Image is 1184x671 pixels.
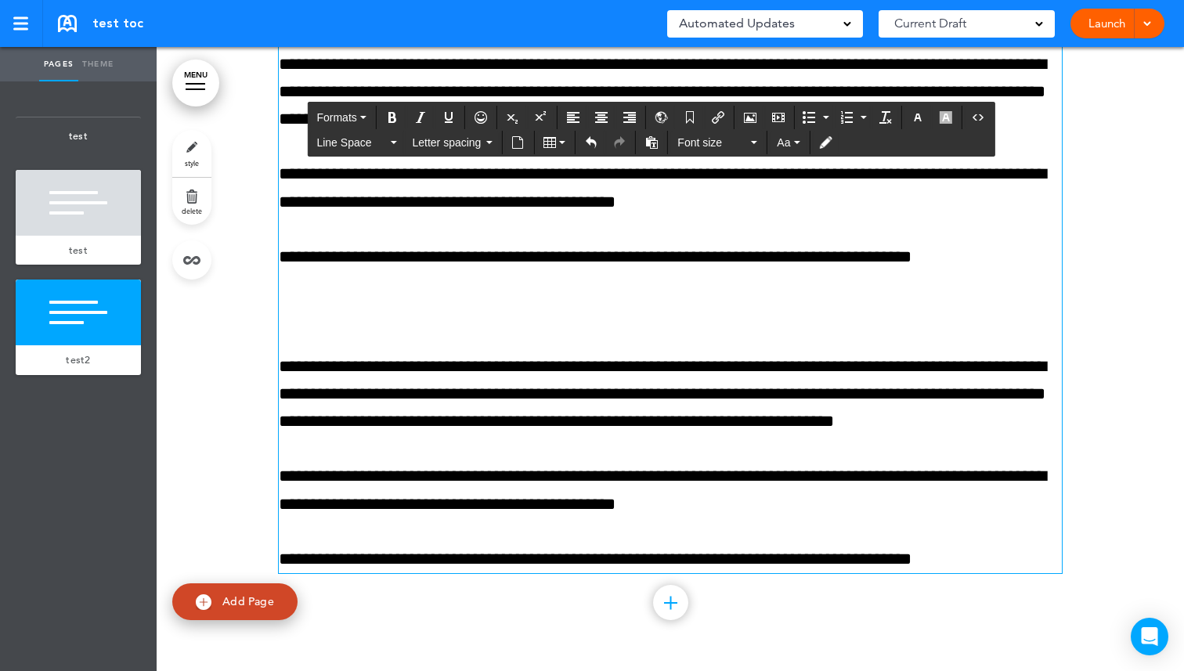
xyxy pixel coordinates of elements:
span: test [16,117,141,155]
span: Line Space [316,135,387,150]
div: Clear formatting [872,106,899,129]
a: delete [172,178,211,225]
div: Anchor [677,106,703,129]
span: Current Draft [894,13,966,34]
div: Bullet list [797,106,833,129]
span: Font size [677,135,748,150]
div: Italic [407,106,434,129]
div: Superscript [528,106,554,129]
a: Add Page [172,583,298,620]
div: Source code [965,106,991,129]
a: Pages [39,47,78,81]
div: Airmason image [737,106,763,129]
span: Add Page [222,594,274,608]
a: Theme [78,47,117,81]
span: delete [182,206,202,215]
span: Formats [316,111,356,124]
div: Numbered list [835,106,871,129]
span: test2 [66,353,91,366]
img: add.svg [196,594,211,610]
a: test [16,236,141,265]
div: Open Intercom Messenger [1131,618,1168,655]
a: Launch [1082,9,1132,38]
a: MENU [172,60,219,106]
span: Aa [777,136,790,149]
a: test2 [16,345,141,375]
div: Insert document [504,131,531,154]
div: Insert/edit airmason link [705,106,731,129]
span: test [69,244,88,257]
div: Bold [379,106,406,129]
div: Align right [616,106,643,129]
div: Redo [606,131,633,154]
div: Undo [578,131,605,154]
div: Align left [560,106,587,129]
div: Underline [435,106,462,129]
div: Paste as text [638,131,665,154]
div: Insert/Edit global anchor link [648,106,675,129]
span: Letter spacing [412,135,482,150]
a: style [172,130,211,177]
div: Insert/edit media [765,106,792,129]
div: Align center [588,106,615,129]
span: test toc [92,15,143,32]
div: Subscript [500,106,526,129]
span: Automated Updates [679,13,795,34]
div: Toggle Tracking Changes [812,131,839,154]
div: Table [536,131,572,154]
span: style [185,158,199,168]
